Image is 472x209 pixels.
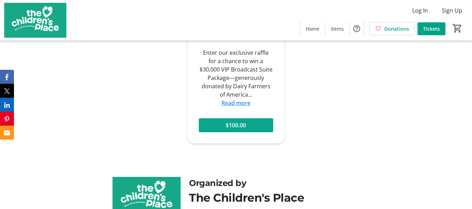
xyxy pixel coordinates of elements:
div: Get ready to cheer on the Chiefs from the best seats in the house! Enter our exclusive raffle for... [199,15,273,99]
a: Donations [370,22,415,35]
div: Organized by [189,177,359,189]
img: The Children's Place's Logo [4,3,66,38]
span: Items [331,25,344,32]
span: Log In [412,6,428,15]
a: Items [325,22,349,35]
span: Sign Up [442,6,462,15]
button: Help [350,22,364,36]
span: $100.00 [226,121,246,129]
button: Log In [407,5,434,16]
button: Sign Up [436,5,468,16]
a: Read more [222,99,250,107]
button: Cart [451,22,464,35]
a: Home [300,22,325,35]
div: The Children's Place [189,189,359,206]
button: $100.00 [199,118,273,132]
span: Home [306,25,319,32]
span: Donations [384,25,409,32]
span: Tickets [423,25,440,32]
a: Tickets [417,22,445,35]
